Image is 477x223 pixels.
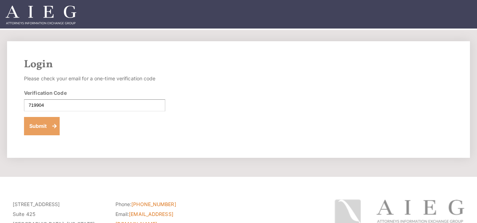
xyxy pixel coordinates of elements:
button: Submit [24,117,60,135]
a: [PHONE_NUMBER] [131,201,176,207]
img: Attorneys Information Exchange Group [6,6,76,24]
label: Verification Code [24,89,67,97]
h2: Login [24,58,453,71]
p: Please check your email for a one-time verification code [24,74,165,83]
li: Phone: [115,199,208,209]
